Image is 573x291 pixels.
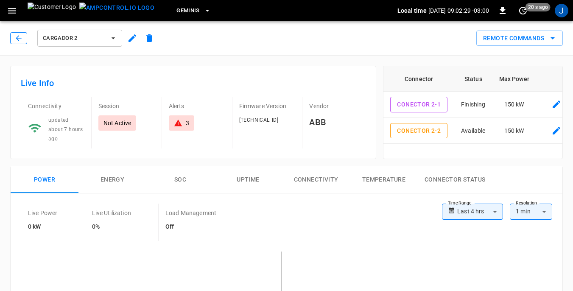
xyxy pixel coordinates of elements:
[37,30,122,47] button: Cargador 2
[454,92,492,118] td: Finishing
[169,102,225,110] p: Alerts
[492,118,536,144] td: 150 kW
[516,4,530,17] button: set refresh interval
[165,209,216,217] p: Load Management
[492,66,536,92] th: Max Power
[397,6,427,15] p: Local time
[239,117,279,123] span: [TECHNICAL_ID]
[103,119,131,127] p: Not Active
[173,3,214,19] button: Geminis
[309,115,366,129] h6: ABB
[28,3,76,19] img: Customer Logo
[390,97,447,112] button: Conector 2-1
[454,118,492,144] td: Available
[48,117,83,142] span: updated about 7 hours ago
[28,209,58,217] p: Live Power
[383,66,454,92] th: Connector
[476,31,563,46] div: remote commands options
[516,200,537,207] label: Resolution
[350,166,418,193] button: Temperature
[428,6,489,15] p: [DATE] 09:02:29 -03:00
[214,166,282,193] button: Uptime
[282,166,350,193] button: Connectivity
[309,102,366,110] p: Vendor
[457,204,503,220] div: Last 4 hrs
[11,166,78,193] button: Power
[28,222,58,232] h6: 0 kW
[454,144,492,170] td: Faulted
[239,102,296,110] p: Firmware Version
[492,144,536,170] td: 150 kW
[98,102,155,110] p: Session
[390,123,447,139] button: Conector 2-2
[492,92,536,118] td: 150 kW
[43,34,106,43] span: Cargador 2
[92,209,131,217] p: Live Utilization
[186,119,189,127] div: 3
[165,222,216,232] h6: Off
[510,204,552,220] div: 1 min
[555,4,568,17] div: profile-icon
[79,3,154,13] img: ampcontrol.io logo
[78,166,146,193] button: Energy
[525,3,551,11] span: 20 s ago
[454,66,492,92] th: Status
[21,76,366,90] h6: Live Info
[176,6,200,16] span: Geminis
[146,166,214,193] button: SOC
[476,31,563,46] button: Remote Commands
[92,222,131,232] h6: 0%
[418,166,492,193] button: Connector Status
[448,200,472,207] label: Time Range
[28,102,84,110] p: Connectivity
